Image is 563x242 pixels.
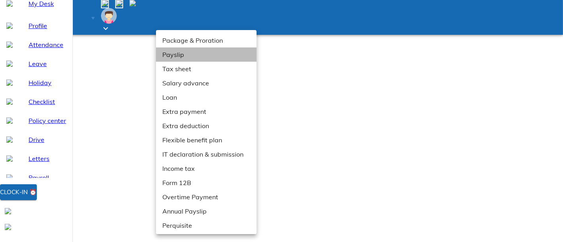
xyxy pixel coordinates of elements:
li: Payslip [156,47,263,62]
li: Extra payment [156,104,263,119]
li: Salary advance [156,76,263,90]
li: Form 12B [156,176,263,190]
li: IT declaration & submission [156,147,263,161]
li: Income tax [156,161,263,176]
li: Package & Proration [156,33,263,47]
li: Tax sheet [156,62,263,76]
li: Extra deduction [156,119,263,133]
li: Loan [156,90,263,104]
li: Annual Payslip [156,204,263,218]
li: Flexible benefit plan [156,133,263,147]
li: Overtime Payment [156,190,263,204]
li: Perquisite [156,218,263,233]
